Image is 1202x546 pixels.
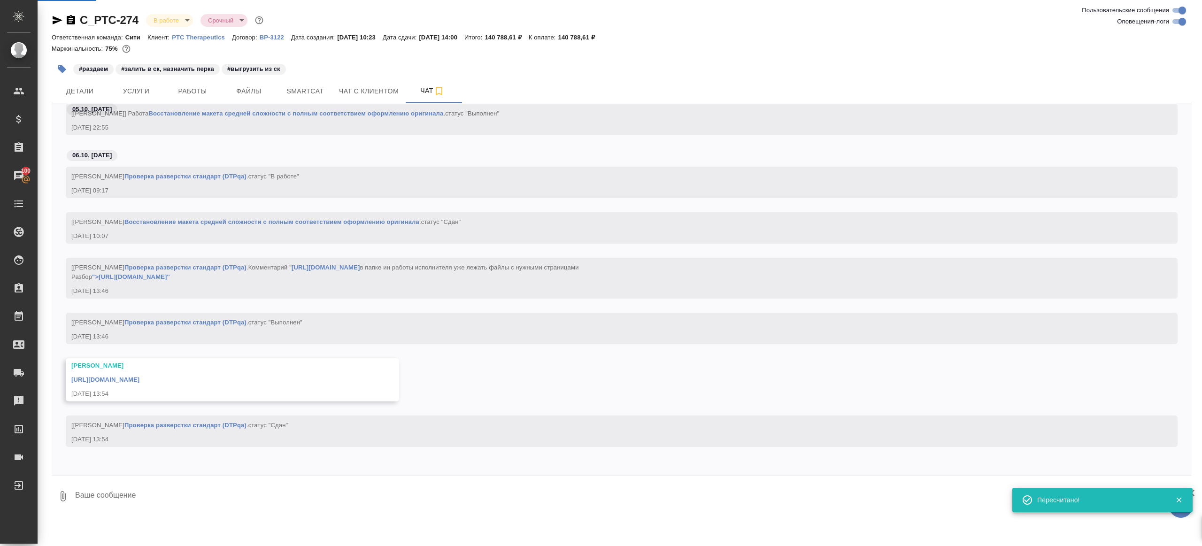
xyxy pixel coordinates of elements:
[80,14,139,26] a: C_PTC-274
[232,34,260,41] p: Договор:
[433,85,445,97] svg: Подписаться
[558,34,602,41] p: 140 788,61 ₽
[200,14,247,27] div: В работе
[337,34,383,41] p: [DATE] 10:23
[1082,6,1169,15] span: Пользовательские сообщения
[248,319,302,326] span: статус "Выполнен"
[248,422,288,429] span: статус "Сдан"
[124,264,247,271] a: Проверка разверстки стандарт (DTPqa)
[71,173,299,180] span: [[PERSON_NAME] .
[1169,496,1188,504] button: Закрыть
[283,85,328,97] span: Smartcat
[1037,495,1161,505] div: Пересчитано!
[92,273,170,280] a: ">[URL][DOMAIN_NAME]"
[464,34,485,41] p: Итого:
[121,64,214,74] p: #залить в ск, назначить перка
[172,34,232,41] p: PTC Therapeutics
[124,422,247,429] a: Проверка разверстки стандарт (DTPqa)
[221,64,287,72] span: выгрузить из ск
[292,264,360,271] a: [URL][DOMAIN_NAME]
[71,332,1145,341] div: [DATE] 13:46
[71,435,1145,444] div: [DATE] 13:54
[52,34,125,41] p: Ответственная команда:
[65,15,77,26] button: Скопировать ссылку
[71,422,288,429] span: [[PERSON_NAME] .
[71,319,302,326] span: [[PERSON_NAME] .
[172,33,232,41] a: PTC Therapeutics
[410,85,455,97] span: Чат
[291,34,337,41] p: Дата создания:
[147,34,172,41] p: Клиент:
[71,264,579,280] span: [[PERSON_NAME] .
[52,59,72,79] button: Добавить тэг
[71,186,1145,195] div: [DATE] 09:17
[124,173,247,180] a: Проверка разверстки стандарт (DTPqa)
[71,389,366,399] div: [DATE] 13:54
[71,123,1145,132] div: [DATE] 22:55
[485,34,528,41] p: 140 788,61 ₽
[146,14,193,27] div: В работе
[2,164,35,187] a: 100
[421,218,461,225] span: статус "Сдан"
[72,105,112,114] p: 05.10, [DATE]
[205,16,236,24] button: Срочный
[52,15,63,26] button: Скопировать ссылку для ЯМессенджера
[125,34,147,41] p: Сити
[71,286,1145,296] div: [DATE] 13:46
[1117,17,1169,26] span: Оповещения-логи
[72,64,115,72] span: раздаем
[226,85,271,97] span: Файлы
[71,218,461,225] span: [[PERSON_NAME] .
[15,166,37,176] span: 100
[151,16,182,24] button: В работе
[170,85,215,97] span: Работы
[260,33,291,41] a: ВР-3122
[105,45,120,52] p: 75%
[72,151,112,160] p: 06.10, [DATE]
[253,14,265,26] button: Доп статусы указывают на важность/срочность заказа
[227,64,280,74] p: #выгрузить из ск
[383,34,419,41] p: Дата сдачи:
[71,231,1145,241] div: [DATE] 10:07
[79,64,108,74] p: #раздаем
[419,34,464,41] p: [DATE] 14:00
[71,376,139,383] a: [URL][DOMAIN_NAME]
[71,264,579,280] span: Комментарий " в папке ин работы исполнителя уже лежать файлы с нужными страницами Разбор
[115,64,221,72] span: залить в ск, назначить перка
[529,34,558,41] p: К оплате:
[260,34,291,41] p: ВР-3122
[124,319,247,326] a: Проверка разверстки стандарт (DTPqa)
[71,361,366,370] div: [PERSON_NAME]
[248,173,299,180] span: статус "В работе"
[114,85,159,97] span: Услуги
[57,85,102,97] span: Детали
[124,218,419,225] a: Восстановление макета средней сложности с полным соответствием оформлению оригинала
[52,45,105,52] p: Маржинальность:
[339,85,399,97] span: Чат с клиентом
